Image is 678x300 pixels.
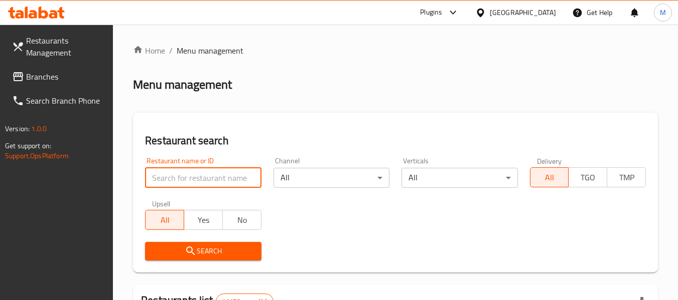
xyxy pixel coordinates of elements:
span: Search Branch Phone [26,95,105,107]
span: M [660,7,666,18]
div: All [401,168,517,188]
a: Branches [4,65,113,89]
nav: breadcrumb [133,45,658,57]
h2: Menu management [133,77,232,93]
a: Support.OpsPlatform [5,149,69,162]
div: Plugins [420,7,442,19]
button: TMP [607,167,646,187]
li: / [169,45,173,57]
span: TGO [573,170,603,185]
span: TMP [611,170,642,185]
button: All [145,210,184,230]
span: 1.0.0 [31,122,47,135]
div: [GEOGRAPHIC_DATA] [490,7,556,18]
span: Branches [26,71,105,83]
span: Version: [5,122,30,135]
span: All [150,213,180,227]
span: Yes [188,213,219,227]
span: Get support on: [5,139,51,152]
button: TGO [568,167,607,187]
a: Restaurants Management [4,29,113,65]
span: Search [153,245,253,257]
button: No [222,210,261,230]
div: All [274,168,389,188]
span: No [227,213,257,227]
a: Search Branch Phone [4,89,113,113]
label: Delivery [537,157,562,164]
button: Yes [184,210,223,230]
label: Upsell [152,200,171,207]
button: Search [145,242,261,260]
span: Restaurants Management [26,35,105,59]
span: Menu management [177,45,243,57]
span: All [534,170,565,185]
h2: Restaurant search [145,133,646,148]
a: Home [133,45,165,57]
button: All [530,167,569,187]
input: Search for restaurant name or ID.. [145,168,261,188]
